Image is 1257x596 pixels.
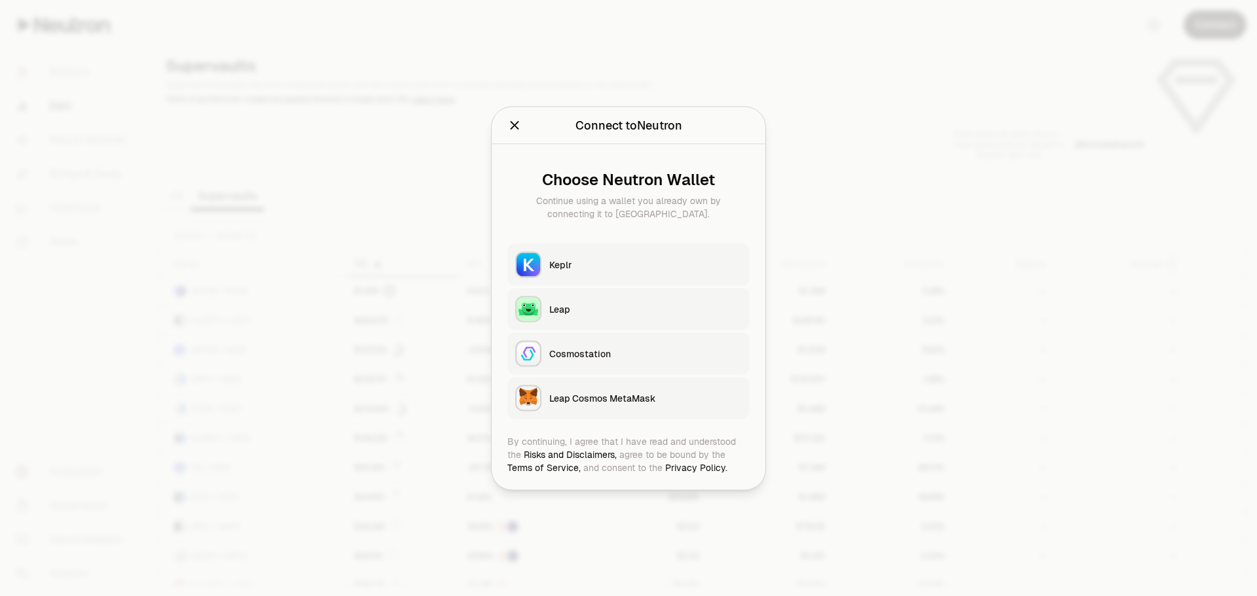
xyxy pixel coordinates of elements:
button: Close [507,116,522,134]
button: KeplrKeplr [507,243,750,285]
div: By continuing, I agree that I have read and understood the agree to be bound by the and consent t... [507,434,750,474]
div: Leap Cosmos MetaMask [549,391,742,404]
div: Keplr [549,258,742,271]
div: Connect to Neutron [575,116,682,134]
img: Cosmostation [517,342,540,365]
div: Choose Neutron Wallet [518,170,739,188]
button: Leap Cosmos MetaMaskLeap Cosmos MetaMask [507,377,750,419]
a: Privacy Policy. [665,461,727,473]
a: Terms of Service, [507,461,581,473]
img: Keplr [517,253,540,276]
button: CosmostationCosmostation [507,332,750,374]
div: Continue using a wallet you already own by connecting it to [GEOGRAPHIC_DATA]. [518,194,739,220]
img: Leap [517,297,540,321]
img: Leap Cosmos MetaMask [517,386,540,410]
a: Risks and Disclaimers, [524,448,617,460]
div: Cosmostation [549,347,742,360]
button: LeapLeap [507,288,750,330]
div: Leap [549,302,742,315]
